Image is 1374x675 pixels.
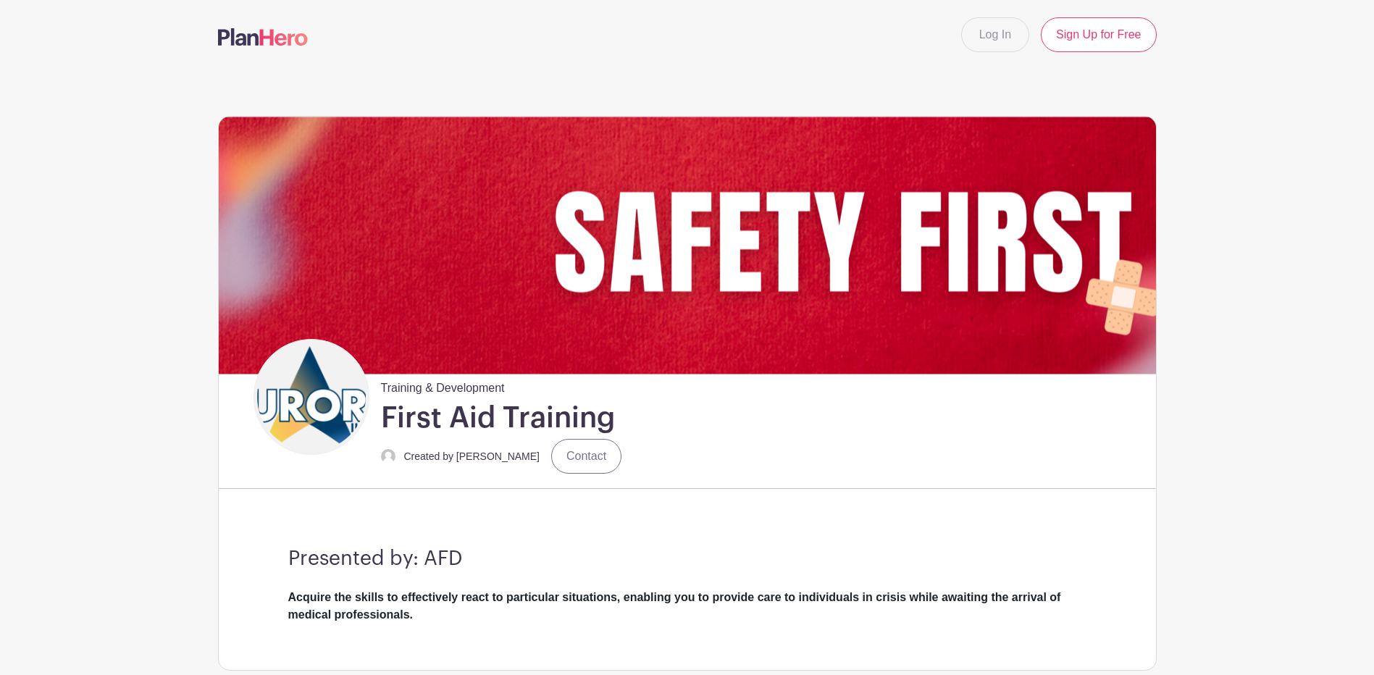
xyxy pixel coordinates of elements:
[1041,17,1156,52] a: Sign Up for Free
[219,117,1156,374] img: event_banner_9263.png
[381,374,505,397] span: Training & Development
[257,343,366,451] img: 2023_COA_Horiz_Logo_PMS_BlueStroke%204.png
[381,400,615,436] h1: First Aid Training
[551,439,621,474] a: Contact
[288,547,1086,571] h3: Presented by: AFD
[218,28,308,46] img: logo-507f7623f17ff9eddc593b1ce0a138ce2505c220e1c5a4e2b4648c50719b7d32.svg
[404,450,540,462] small: Created by [PERSON_NAME]
[381,449,395,464] img: default-ce2991bfa6775e67f084385cd625a349d9dcbb7a52a09fb2fda1e96e2d18dcdb.png
[961,17,1029,52] a: Log In
[288,591,1061,621] strong: Acquire the skills to effectively react to particular situations, enabling you to provide care to...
